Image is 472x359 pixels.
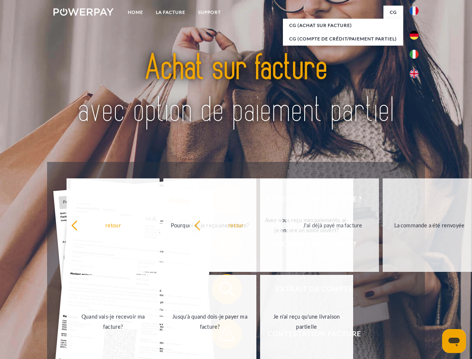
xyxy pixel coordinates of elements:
img: logo-powerpay-white.svg [53,8,114,16]
div: Je n'ai reçu qu'une livraison partielle [265,312,349,332]
a: Home [121,6,149,19]
div: retour [194,220,278,230]
a: CG (achat sur facture) [283,19,403,32]
a: Support [192,6,227,19]
div: Jusqu'à quand dois-je payer ma facture? [168,312,252,332]
img: it [410,50,419,59]
div: retour [71,220,155,230]
img: de [410,31,419,40]
a: LA FACTURE [149,6,192,19]
a: CG [383,6,403,19]
div: Quand vais-je recevoir ma facture? [71,312,155,332]
div: Pourquoi ai-je reçu une facture? [168,220,252,230]
img: en [410,69,419,78]
a: CG (Compte de crédit/paiement partiel) [283,32,403,46]
iframe: Bouton de lancement de la fenêtre de messagerie [442,329,466,353]
img: fr [410,6,419,15]
img: title-powerpay_fr.svg [71,36,401,143]
div: J'ai déjà payé ma facture [291,220,375,230]
div: La commande a été renvoyée [387,220,471,230]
